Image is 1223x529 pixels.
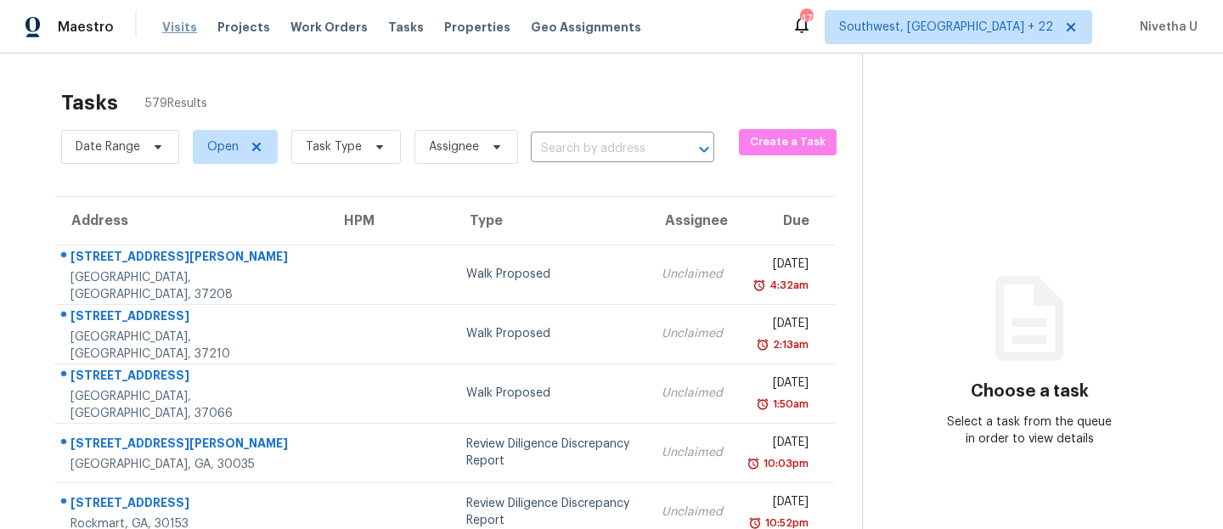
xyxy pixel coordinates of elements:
[58,19,114,36] span: Maestro
[750,493,809,515] div: [DATE]
[648,197,736,245] th: Assignee
[388,21,424,33] span: Tasks
[946,414,1113,447] div: Select a task from the queue in order to view details
[290,19,368,36] span: Work Orders
[750,256,809,277] div: [DATE]
[760,455,809,472] div: 10:03pm
[971,383,1089,400] h3: Choose a task
[453,197,649,245] th: Type
[839,19,1053,36] span: Southwest, [GEOGRAPHIC_DATA] + 22
[750,374,809,396] div: [DATE]
[70,456,313,473] div: [GEOGRAPHIC_DATA], GA, 30035
[662,444,723,461] div: Unclaimed
[756,396,769,413] img: Overdue Alarm Icon
[70,388,313,422] div: [GEOGRAPHIC_DATA], [GEOGRAPHIC_DATA], 37066
[54,197,327,245] th: Address
[769,396,809,413] div: 1:50am
[145,95,207,112] span: 579 Results
[70,329,313,363] div: [GEOGRAPHIC_DATA], [GEOGRAPHIC_DATA], 37210
[662,325,723,342] div: Unclaimed
[217,19,270,36] span: Projects
[70,367,313,388] div: [STREET_ADDRESS]
[739,129,837,155] button: Create a Task
[662,504,723,521] div: Unclaimed
[466,325,635,342] div: Walk Proposed
[327,197,453,245] th: HPM
[747,132,828,152] span: Create a Task
[70,307,313,329] div: [STREET_ADDRESS]
[800,10,812,27] div: 471
[466,495,635,529] div: Review Diligence Discrepancy Report
[766,277,809,294] div: 4:32am
[466,436,635,470] div: Review Diligence Discrepancy Report
[747,455,760,472] img: Overdue Alarm Icon
[70,248,313,269] div: [STREET_ADDRESS][PERSON_NAME]
[466,385,635,402] div: Walk Proposed
[70,269,313,303] div: [GEOGRAPHIC_DATA], [GEOGRAPHIC_DATA], 37208
[70,494,313,515] div: [STREET_ADDRESS]
[692,138,716,161] button: Open
[752,277,766,294] img: Overdue Alarm Icon
[662,266,723,283] div: Unclaimed
[76,138,140,155] span: Date Range
[61,94,118,111] h2: Tasks
[750,315,809,336] div: [DATE]
[70,435,313,456] div: [STREET_ADDRESS][PERSON_NAME]
[736,197,835,245] th: Due
[162,19,197,36] span: Visits
[662,385,723,402] div: Unclaimed
[466,266,635,283] div: Walk Proposed
[207,138,239,155] span: Open
[531,136,667,162] input: Search by address
[750,434,809,455] div: [DATE]
[429,138,479,155] span: Assignee
[306,138,362,155] span: Task Type
[756,336,769,353] img: Overdue Alarm Icon
[444,19,510,36] span: Properties
[531,19,641,36] span: Geo Assignments
[769,336,809,353] div: 2:13am
[1133,19,1198,36] span: Nivetha U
